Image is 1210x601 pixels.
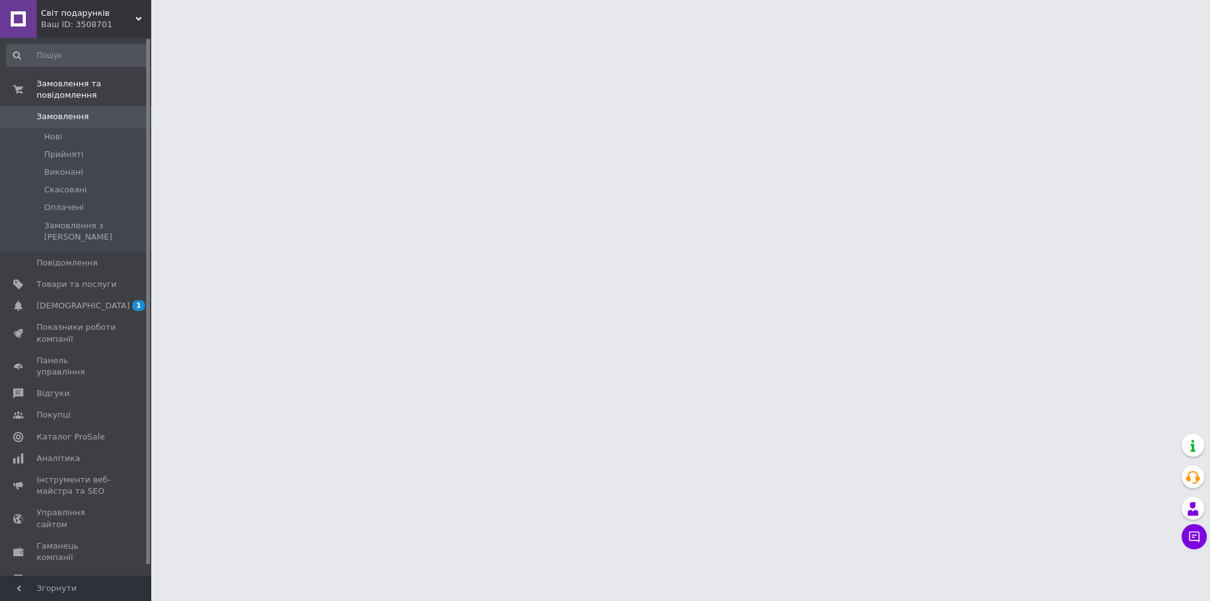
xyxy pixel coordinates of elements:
[37,573,69,585] span: Маркет
[44,131,62,143] span: Нові
[37,78,151,101] span: Замовлення та повідомлення
[37,279,117,290] span: Товари та послуги
[1182,524,1207,549] button: Чат з покупцем
[6,44,149,67] input: Пошук
[37,300,130,312] span: [DEMOGRAPHIC_DATA]
[44,220,147,243] span: Замовлення з [PERSON_NAME]
[37,355,117,378] span: Панель управління
[44,202,84,213] span: Оплачені
[37,453,80,464] span: Аналітика
[37,257,98,269] span: Повідомлення
[37,507,117,530] span: Управління сайтом
[37,431,105,443] span: Каталог ProSale
[44,149,83,160] span: Прийняті
[37,322,117,344] span: Показники роботи компанії
[37,540,117,563] span: Гаманець компанії
[37,111,89,122] span: Замовлення
[132,300,145,311] span: 1
[41,19,151,30] div: Ваш ID: 3508701
[44,184,87,195] span: Скасовані
[37,388,69,399] span: Відгуки
[44,166,83,178] span: Виконані
[37,474,117,497] span: Інструменти веб-майстра та SEO
[37,409,71,421] span: Покупці
[41,8,135,19] span: Світ подарунків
